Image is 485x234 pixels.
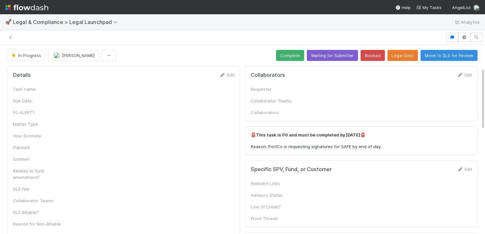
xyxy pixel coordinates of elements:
button: [PERSON_NAME] [48,50,99,61]
div: Relevant Links [251,180,299,187]
p: 🚨 🚨 [251,132,472,138]
a: My Tasks [416,4,442,11]
a: Edit [457,72,472,77]
span: AngelList [452,5,471,10]
a: Edit [457,167,472,172]
span: My Tasks [416,5,442,10]
div: Help [395,4,411,11]
div: Front Thread [251,215,299,222]
img: avatar_0b1dbcb8-f701-47e0-85bc-d79ccc0efe6c.png [473,5,480,11]
div: Requester [251,86,299,92]
div: P0 ALERT? [13,109,62,116]
h5: Specific SPV, Fund, or Customer [251,166,332,173]
div: Matter Type [13,121,62,127]
div: Planned [13,144,62,151]
div: Collaborators [251,109,299,116]
div: Line of Credit? [251,204,299,210]
div: Ontime? [13,156,62,162]
span: In Progress [10,53,41,58]
a: Edit [219,72,235,77]
a: Analytics [454,18,480,26]
h5: Collaborators [251,72,285,78]
div: DLS Billable? [13,209,62,216]
button: Complete [276,50,304,61]
div: Advisory Status [251,192,299,198]
div: Collaborator Teams [251,98,299,104]
strong: This task is P0 and must be completed by [DATE] [256,132,360,137]
div: DLS Fee [13,186,62,192]
span: 🚀 [5,19,12,25]
button: In Progress [7,50,45,61]
div: Due Date [13,98,62,104]
button: Blocked [361,50,385,61]
div: Reason for Non-Billable [13,221,62,227]
span: Legal & Compliance > Legal Launchpad [13,19,121,25]
img: avatar_0b1dbcb8-f701-47e0-85bc-d79ccc0efe6c.png [53,52,60,59]
button: Legal Debt [387,50,418,61]
button: Move to DLS for Review [421,50,478,61]
button: Waiting for Submitter [307,50,358,61]
div: Collaborator Teams [13,197,62,204]
p: Reason: PortCo is requesting signatures for SAFE by end of day. [251,144,472,150]
div: Task name [13,86,62,92]
div: Hour Estimate [13,133,62,139]
div: Relates to fund amendment? [13,168,62,181]
span: [PERSON_NAME] [62,53,95,58]
img: logo-inverted-e16ddd16eac7371096b0.svg [5,2,48,13]
h5: Details [13,72,31,78]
